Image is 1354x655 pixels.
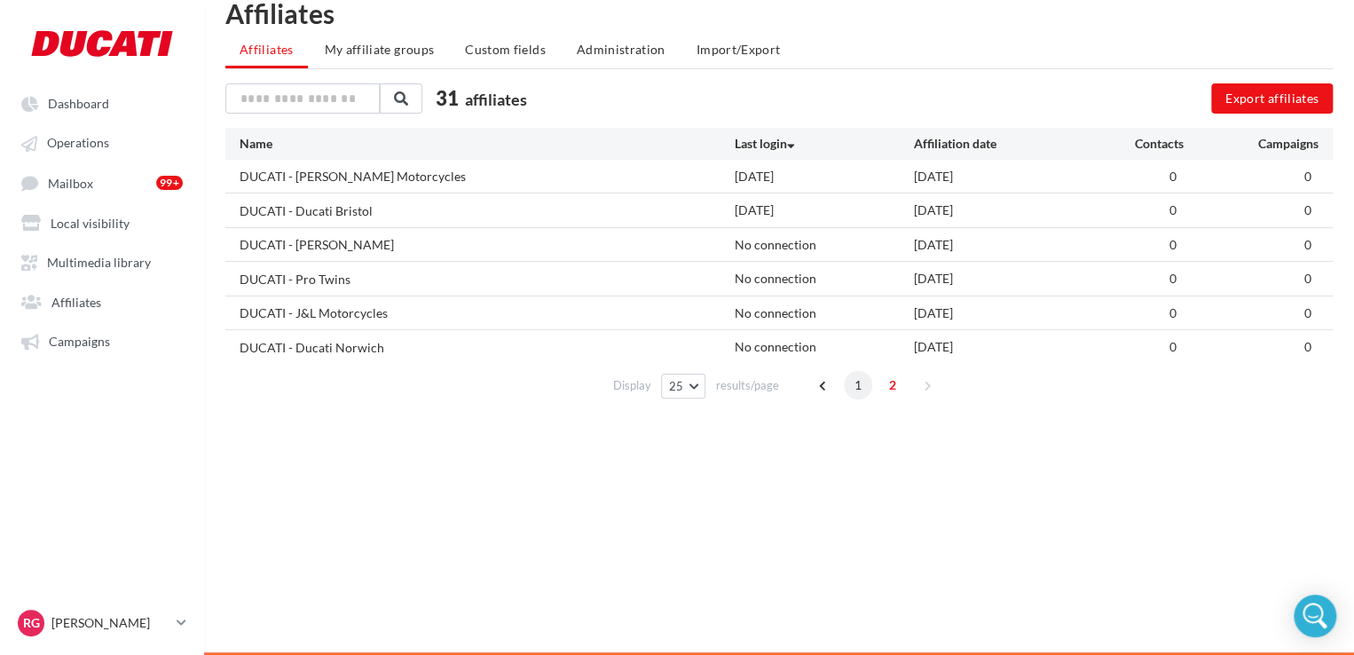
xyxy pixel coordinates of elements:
[577,42,665,57] span: Administration
[49,334,110,349] span: Campaigns
[51,294,101,309] span: Affiliates
[1169,339,1177,354] span: 0
[240,304,388,322] div: DUCATI - J&L Motorcycles
[47,136,109,151] span: Operations
[734,236,914,254] div: No connection
[11,126,193,158] a: Operations
[325,42,435,57] span: My affiliate groups
[669,379,684,393] span: 25
[1184,135,1319,153] div: Campaigns
[240,339,384,357] div: DUCATI - Ducati Norwich
[734,270,914,288] div: No connection
[661,374,706,399] button: 25
[1304,271,1311,286] span: 0
[1094,135,1184,153] div: Contacts
[697,42,781,57] span: Import/Export
[734,201,914,219] div: [DATE]
[914,201,1094,219] div: [DATE]
[914,135,1094,153] div: Affiliation date
[11,166,193,199] a: Mailbox 99+
[1169,237,1177,252] span: 0
[48,175,93,190] span: Mailbox
[47,255,151,270] span: Multimedia library
[240,135,734,153] div: Name
[715,377,778,394] span: results/page
[11,87,193,119] a: Dashboard
[1304,202,1311,217] span: 0
[11,206,193,238] a: Local visibility
[51,614,169,632] p: [PERSON_NAME]
[734,168,914,185] div: [DATE]
[240,271,350,288] div: DUCATI - Pro Twins
[1304,339,1311,354] span: 0
[734,304,914,322] div: No connection
[914,270,1094,288] div: [DATE]
[1169,305,1177,320] span: 0
[1304,169,1311,184] span: 0
[1169,271,1177,286] span: 0
[1169,202,1177,217] span: 0
[844,371,872,399] span: 1
[878,371,907,399] span: 2
[1211,83,1333,114] button: Export affiliates
[48,96,109,111] span: Dashboard
[1169,169,1177,184] span: 0
[465,42,546,57] span: Custom fields
[51,215,130,230] span: Local visibility
[240,168,466,185] div: DUCATI - [PERSON_NAME] Motorcycles
[1304,305,1311,320] span: 0
[1304,237,1311,252] span: 0
[734,135,914,153] div: Last login
[11,245,193,277] a: Multimedia library
[914,168,1094,185] div: [DATE]
[11,324,193,356] a: Campaigns
[156,176,183,190] div: 99+
[436,84,459,112] span: 31
[14,606,190,640] a: RG [PERSON_NAME]
[11,285,193,317] a: Affiliates
[914,304,1094,322] div: [DATE]
[240,202,373,220] div: DUCATI - Ducati Bristol
[1294,595,1336,637] div: Open Intercom Messenger
[613,377,651,394] span: Display
[914,338,1094,356] div: [DATE]
[23,614,40,632] span: RG
[734,338,914,356] div: No connection
[240,236,394,254] div: DUCATI - [PERSON_NAME]
[914,236,1094,254] div: [DATE]
[465,90,527,109] span: affiliates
